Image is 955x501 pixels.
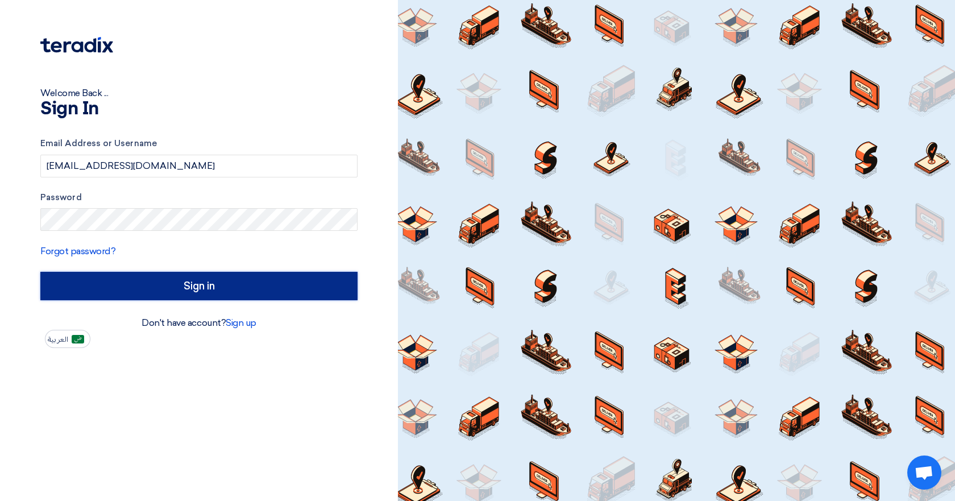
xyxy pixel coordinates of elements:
a: Forgot password? [40,246,115,256]
img: ar-AR.png [72,335,84,343]
label: Email Address or Username [40,137,358,150]
a: Sign up [226,317,256,328]
input: Enter your business email or username [40,155,358,177]
button: العربية [45,330,90,348]
div: Open chat [907,456,941,490]
span: العربية [48,336,68,343]
input: Sign in [40,272,358,300]
h1: Sign In [40,100,358,118]
img: Teradix logo [40,37,113,53]
label: Password [40,191,358,204]
div: Welcome Back ... [40,86,358,100]
div: Don't have account? [40,316,358,330]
